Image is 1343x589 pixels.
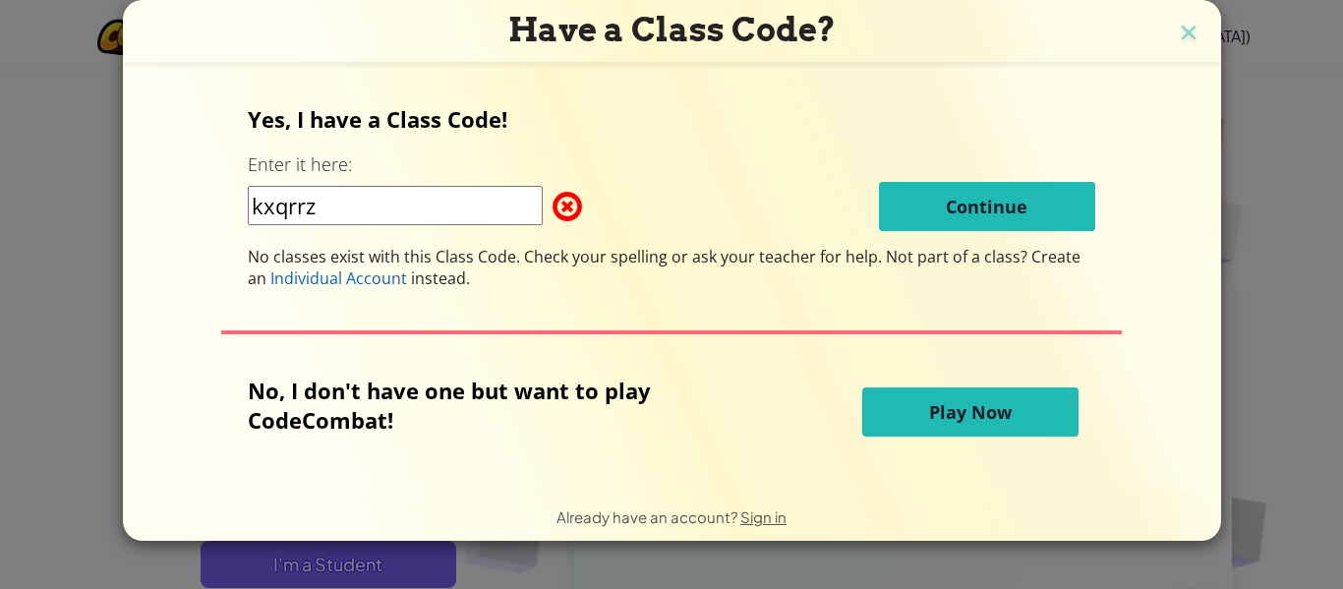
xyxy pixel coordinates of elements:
[879,182,1095,231] button: Continue
[740,507,787,526] a: Sign in
[248,376,747,435] p: No, I don't have one but want to play CodeCombat!
[862,387,1079,437] button: Play Now
[248,104,1095,134] p: Yes, I have a Class Code!
[407,267,470,289] span: instead.
[248,246,886,267] span: No classes exist with this Class Code. Check your spelling or ask your teacher for help.
[248,246,1080,289] span: Not part of a class? Create an
[929,400,1012,424] span: Play Now
[248,152,352,177] label: Enter it here:
[946,195,1027,218] span: Continue
[508,10,836,49] span: Have a Class Code?
[270,267,407,289] span: Individual Account
[1176,20,1201,49] img: close icon
[556,507,740,526] span: Already have an account?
